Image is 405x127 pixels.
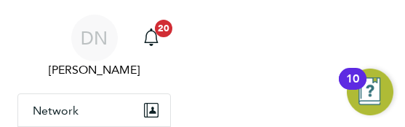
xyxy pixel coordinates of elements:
button: Network [18,94,170,126]
div: 10 [346,79,359,98]
a: 20 [137,15,166,61]
a: DN[PERSON_NAME] [17,15,171,79]
span: DN [81,28,108,47]
span: Network [33,104,79,118]
span: Danielle Nicholas [17,61,171,79]
span: 20 [155,20,172,37]
button: Open Resource Center, 10 new notifications [347,69,393,115]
